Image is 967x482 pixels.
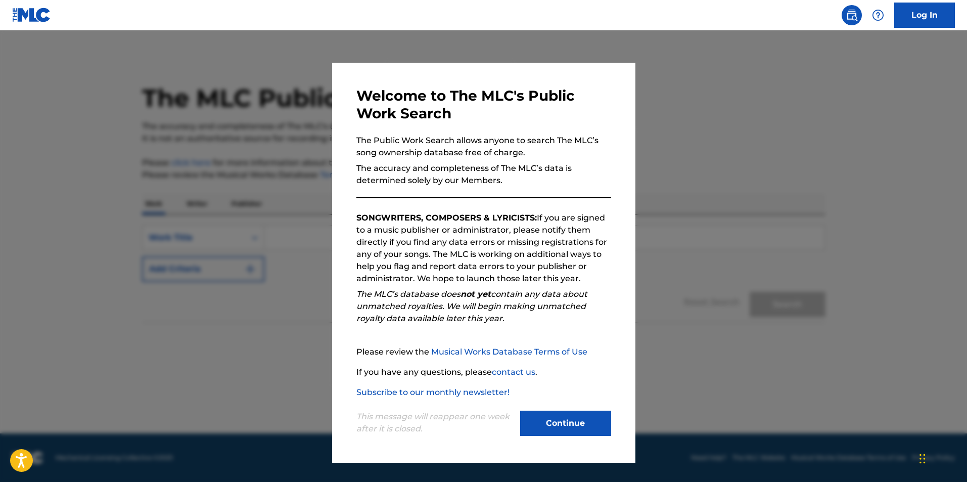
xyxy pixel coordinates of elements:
strong: SONGWRITERS, COMPOSERS & LYRICISTS: [356,213,537,223]
a: Public Search [842,5,862,25]
a: Subscribe to our monthly newsletter! [356,387,510,397]
p: The Public Work Search allows anyone to search The MLC’s song ownership database free of charge. [356,135,611,159]
img: MLC Logo [12,8,51,22]
p: If you have any questions, please . [356,366,611,378]
em: The MLC’s database does contain any data about unmatched royalties. We will begin making unmatche... [356,289,587,323]
iframe: Chat Widget [916,433,967,482]
p: If you are signed to a music publisher or administrator, please notify them directly if you find ... [356,212,611,285]
p: The accuracy and completeness of The MLC’s data is determined solely by our Members. [356,162,611,187]
div: Help [868,5,888,25]
div: Drag [919,444,926,474]
p: Please review the [356,346,611,358]
p: This message will reappear one week after it is closed. [356,411,514,435]
h3: Welcome to The MLC's Public Work Search [356,87,611,122]
a: Musical Works Database Terms of Use [431,347,587,357]
strong: not yet [461,289,491,299]
img: search [846,9,858,21]
a: Log In [894,3,955,28]
button: Continue [520,411,611,436]
a: contact us [492,367,535,377]
img: help [872,9,884,21]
